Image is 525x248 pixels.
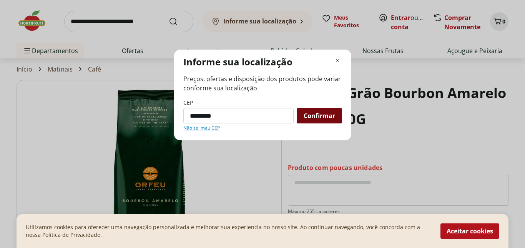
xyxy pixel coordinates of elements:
label: CEP [183,99,193,107]
p: Utilizamos cookies para oferecer uma navegação personalizada e melhorar sua experiencia no nosso ... [26,223,431,239]
button: Aceitar cookies [440,223,499,239]
div: Modal de regionalização [174,50,351,140]
button: Fechar modal de regionalização [333,56,342,65]
button: Confirmar [297,108,342,123]
a: Não sei meu CEP [183,125,220,131]
p: Informe sua localização [183,56,292,68]
span: Preços, ofertas e disposição dos produtos pode variar conforme sua localização. [183,74,342,93]
span: Confirmar [304,113,335,119]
